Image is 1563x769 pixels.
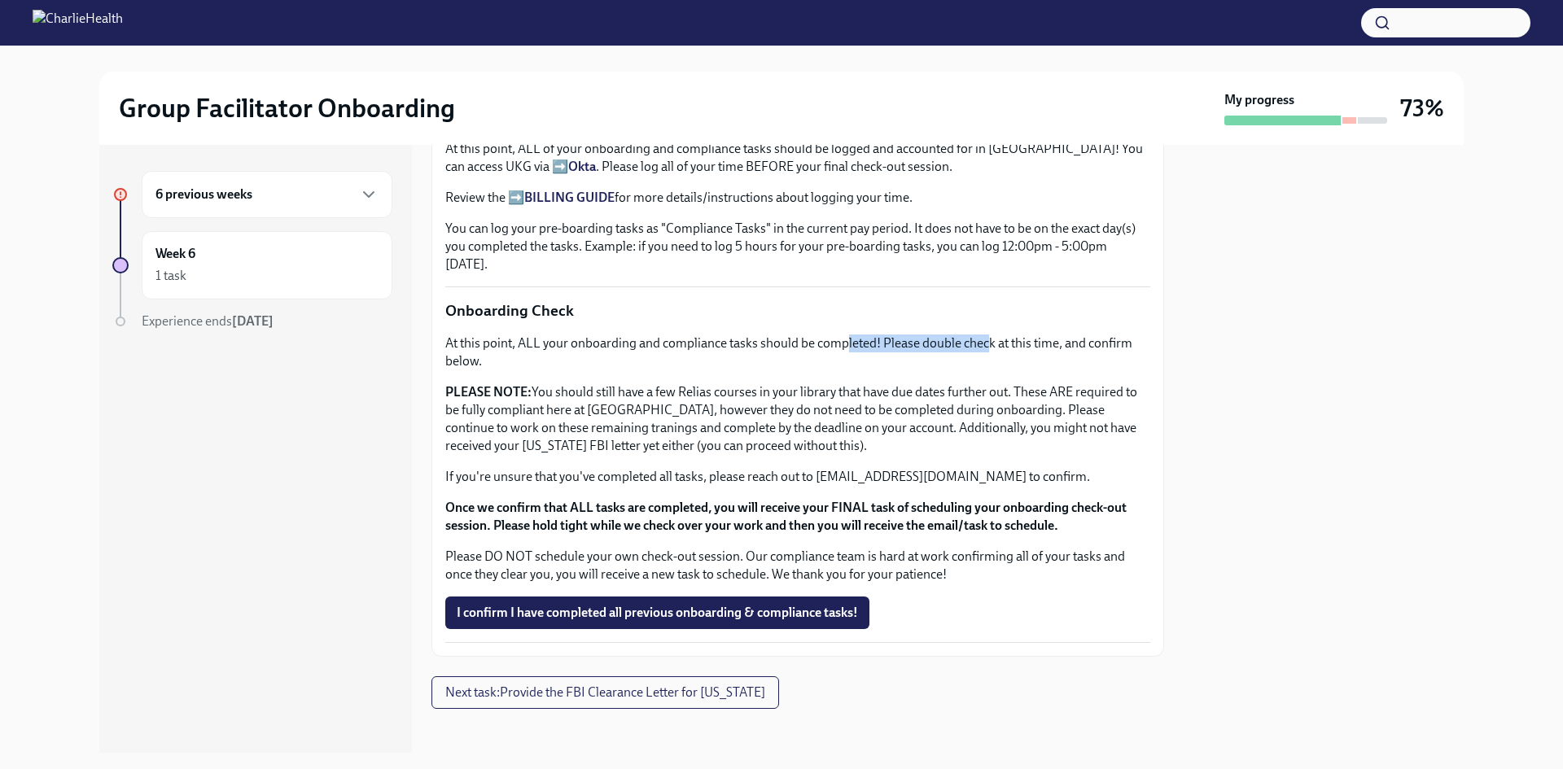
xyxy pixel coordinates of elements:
[142,313,274,329] span: Experience ends
[1224,91,1294,109] strong: My progress
[445,684,765,701] span: Next task : Provide the FBI Clearance Letter for [US_STATE]
[1400,94,1444,123] h3: 73%
[445,548,1150,583] p: Please DO NOT schedule your own check-out session. Our compliance team is hard at work confirming...
[112,231,392,299] a: Week 61 task
[119,92,455,125] h2: Group Facilitator Onboarding
[457,605,858,621] span: I confirm I have completed all previous onboarding & compliance tasks!
[445,384,532,400] strong: PLEASE NOTE:
[524,190,615,205] a: BILLING GUIDE
[431,676,779,709] button: Next task:Provide the FBI Clearance Letter for [US_STATE]
[445,596,869,629] button: I confirm I have completed all previous onboarding & compliance tasks!
[445,468,1150,486] p: If you're unsure that you've completed all tasks, please reach out to [EMAIL_ADDRESS][DOMAIN_NAME...
[445,220,1150,273] p: You can log your pre-boarding tasks as "Compliance Tasks" in the current pay period. It does not ...
[568,159,596,174] a: Okta
[445,383,1150,455] p: You should still have a few Relias courses in your library that have due dates further out. These...
[445,500,1127,533] strong: Once we confirm that ALL tasks are completed, you will receive your FINAL task of scheduling your...
[33,10,123,36] img: CharlieHealth
[445,140,1150,176] p: At this point, ALL of your onboarding and compliance tasks should be logged and accounted for in ...
[155,267,186,285] div: 1 task
[142,171,392,218] div: 6 previous weeks
[232,313,274,329] strong: [DATE]
[445,189,1150,207] p: Review the ➡️ for more details/instructions about logging your time.
[155,245,195,263] h6: Week 6
[445,300,1150,321] p: Onboarding Check
[155,186,252,203] h6: 6 previous weeks
[445,334,1150,370] p: At this point, ALL your onboarding and compliance tasks should be completed! Please double check ...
